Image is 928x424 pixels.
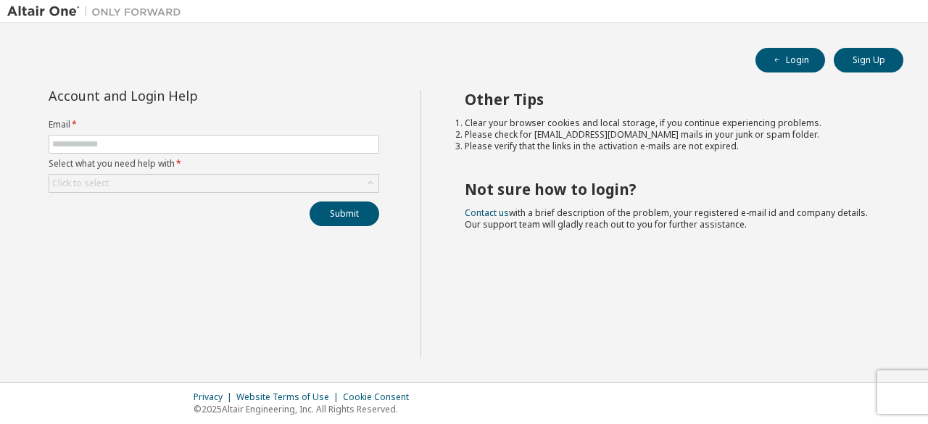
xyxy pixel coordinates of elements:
li: Please verify that the links in the activation e-mails are not expired. [465,141,878,152]
button: Sign Up [834,48,903,72]
div: Privacy [194,391,236,403]
p: © 2025 Altair Engineering, Inc. All Rights Reserved. [194,403,418,415]
label: Select what you need help with [49,158,379,170]
li: Please check for [EMAIL_ADDRESS][DOMAIN_NAME] mails in your junk or spam folder. [465,129,878,141]
div: Click to select [52,178,109,189]
label: Email [49,119,379,130]
div: Cookie Consent [343,391,418,403]
div: Click to select [49,175,378,192]
h2: Other Tips [465,90,878,109]
button: Login [755,48,825,72]
li: Clear your browser cookies and local storage, if you continue experiencing problems. [465,117,878,129]
div: Account and Login Help [49,90,313,101]
div: Website Terms of Use [236,391,343,403]
span: with a brief description of the problem, your registered e-mail id and company details. Our suppo... [465,207,868,230]
h2: Not sure how to login? [465,180,878,199]
button: Submit [310,201,379,226]
img: Altair One [7,4,188,19]
a: Contact us [465,207,509,219]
